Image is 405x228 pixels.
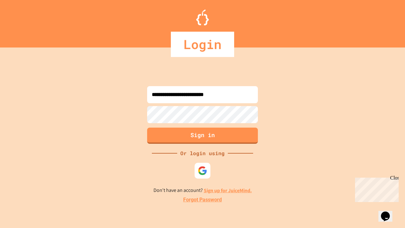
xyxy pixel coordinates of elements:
[204,187,252,194] a: Sign up for JuiceMind.
[3,3,44,40] div: Chat with us now!Close
[198,166,207,175] img: google-icon.svg
[177,149,228,157] div: Or login using
[196,9,209,25] img: Logo.svg
[153,187,252,194] p: Don't have an account?
[352,175,399,202] iframe: chat widget
[171,32,234,57] div: Login
[147,128,258,144] button: Sign in
[183,196,222,204] a: Forgot Password
[378,203,399,222] iframe: chat widget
